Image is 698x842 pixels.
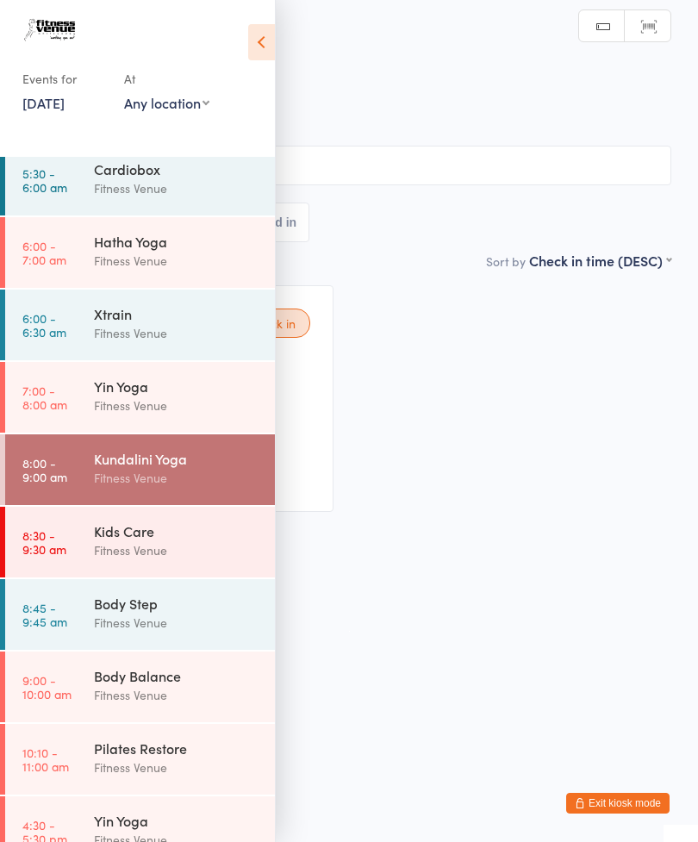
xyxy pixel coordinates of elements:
input: Search [27,146,671,185]
div: Check in time (DESC) [529,251,671,270]
a: [DATE] [22,93,65,112]
h2: Kundalini Yoga Check-in [27,43,671,72]
div: Fitness Venue [94,396,260,415]
button: Exit kiosk mode [566,793,670,814]
a: 9:00 -10:00 amBody BalanceFitness Venue [5,652,275,722]
a: 10:10 -11:00 amPilates RestoreFitness Venue [5,724,275,795]
div: At [124,65,209,93]
div: Fitness Venue [94,540,260,560]
div: Fitness Venue [94,468,260,488]
time: 8:30 - 9:30 am [22,528,66,556]
a: 7:00 -8:00 amYin YogaFitness Venue [5,362,275,433]
div: Hatha Yoga [94,232,260,251]
span: Old Church [27,115,671,132]
a: 8:30 -9:30 amKids CareFitness Venue [5,507,275,577]
div: Kids Care [94,521,260,540]
div: Pilates Restore [94,739,260,758]
time: 8:00 - 9:00 am [22,456,67,483]
div: Fitness Venue [94,758,260,777]
label: Sort by [486,253,526,270]
div: Yin Yoga [94,811,260,830]
time: 5:30 - 6:00 am [22,166,67,194]
a: 6:00 -7:00 amHatha YogaFitness Venue [5,217,275,288]
span: [DATE] 8:00am [27,80,645,97]
div: Body Balance [94,666,260,685]
div: Fitness Venue [94,251,260,271]
div: Cardiobox [94,159,260,178]
div: Fitness Venue [94,685,260,705]
div: Kundalini Yoga [94,449,260,468]
time: 6:00 - 6:30 am [22,311,66,339]
div: Fitness Venue [94,178,260,198]
div: Body Step [94,594,260,613]
time: 6:00 - 7:00 am [22,239,66,266]
a: 5:30 -6:00 amCardioboxFitness Venue [5,145,275,215]
div: Fitness Venue [94,323,260,343]
div: Xtrain [94,304,260,323]
time: 9:00 - 10:00 am [22,673,72,701]
span: Fitness Venue [27,97,645,115]
div: Any location [124,93,209,112]
time: 8:45 - 9:45 am [22,601,67,628]
div: Fitness Venue [94,613,260,633]
div: Yin Yoga [94,377,260,396]
a: 6:00 -6:30 amXtrainFitness Venue [5,290,275,360]
time: 7:00 - 8:00 am [22,384,67,411]
a: 8:45 -9:45 amBody StepFitness Venue [5,579,275,650]
div: Events for [22,65,107,93]
img: Fitness Venue Whitsunday [17,13,82,47]
a: 8:00 -9:00 amKundalini YogaFitness Venue [5,434,275,505]
time: 10:10 - 11:00 am [22,745,69,773]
